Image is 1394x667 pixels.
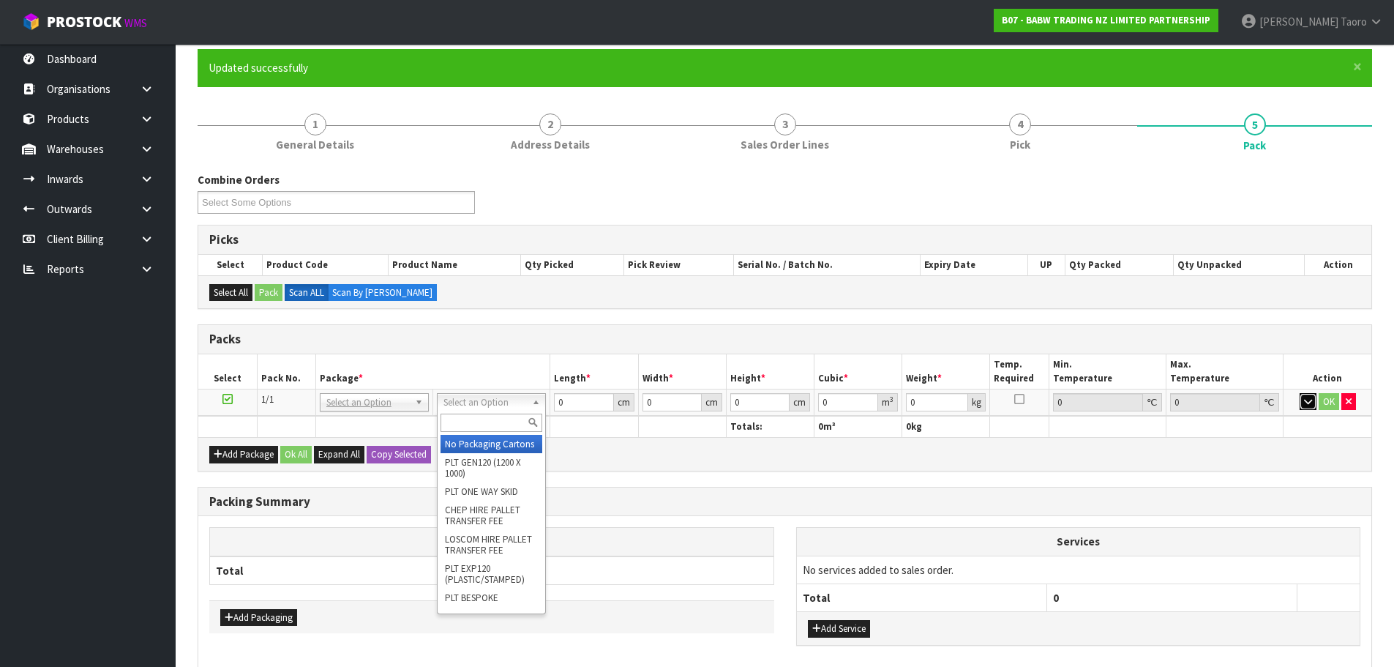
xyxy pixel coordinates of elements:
th: Select [198,354,257,389]
li: PLT GEN120 (1200 X 1000) [441,453,542,482]
button: Add Service [808,620,870,638]
div: cm [790,393,810,411]
th: Product Code [263,255,389,275]
button: Copy Selected [367,446,431,463]
div: cm [614,393,634,411]
li: PLT BESPOKE [441,589,542,607]
div: ℃ [1260,393,1279,411]
th: Qty Unpacked [1173,255,1304,275]
th: Packagings [210,528,774,556]
th: Action [1305,255,1371,275]
span: 0 [1053,591,1059,605]
span: 1/1 [261,393,274,406]
th: Services [797,528,1360,556]
div: cm [702,393,722,411]
th: Length [550,354,638,389]
li: No Packaging Cartons [441,435,542,453]
sup: 3 [890,395,893,404]
label: Combine Orders [198,172,280,187]
th: Pick Review [624,255,734,275]
div: m [878,393,898,411]
span: 5 [1244,113,1266,135]
li: PLT ONE WAY SKID [441,482,542,501]
th: Select [198,255,263,275]
li: CHEP HIRE PALLET TRANSFER FEE [441,501,542,530]
span: Select an Option [326,394,409,411]
th: Height [726,354,814,389]
th: Action [1284,354,1371,389]
li: LOSCOM HIRE PALLET TRANSFER FEE [441,530,542,559]
label: Scan ALL [285,284,329,302]
th: Qty Packed [1065,255,1173,275]
span: Select an Option [443,394,526,411]
button: Select All [209,284,252,302]
h3: Packing Summary [209,495,1360,509]
th: Min. Temperature [1049,354,1166,389]
h3: Packs [209,332,1360,346]
li: PLT UNIFORM [441,607,542,625]
span: ProStock [47,12,121,31]
th: Product Name [389,255,521,275]
th: Total [210,556,492,585]
span: [PERSON_NAME] [1259,15,1338,29]
img: cube-alt.png [22,12,40,31]
th: Max. Temperature [1166,354,1283,389]
button: Ok All [280,446,312,463]
span: Address Details [511,137,590,152]
th: Expiry Date [921,255,1028,275]
th: UP [1027,255,1065,275]
button: Add Packaging [220,609,297,627]
h3: Picks [209,233,1360,247]
button: OK [1319,393,1339,411]
span: 0 [818,420,823,433]
span: Expand All [318,448,360,461]
th: kg [902,416,990,437]
span: 2 [539,113,561,135]
th: Total [797,584,1047,612]
th: Pack No. [257,354,315,389]
th: Temp. Required [990,354,1049,389]
span: Pack [1243,138,1266,153]
strong: B07 - BABW TRADING NZ LIMITED PARTNERSHIP [1002,14,1210,26]
span: Taoro [1341,15,1367,29]
button: Expand All [314,446,364,463]
button: Pack [255,284,282,302]
td: No services added to sales order. [797,556,1360,584]
span: 0 [906,420,911,433]
span: 3 [774,113,796,135]
button: Add Package [209,446,278,463]
th: Serial No. / Batch No. [734,255,921,275]
th: Width [638,354,726,389]
th: Totals: [726,416,814,437]
span: Pick [1010,137,1030,152]
th: Weight [902,354,990,389]
li: PLT EXP120 (PLASTIC/STAMPED) [441,559,542,589]
th: Package [315,354,550,389]
span: 4 [1009,113,1031,135]
span: Sales Order Lines [741,137,829,152]
span: 1 [304,113,326,135]
div: ℃ [1143,393,1162,411]
small: WMS [124,16,147,30]
label: Scan By [PERSON_NAME] [328,284,437,302]
a: B07 - BABW TRADING NZ LIMITED PARTNERSHIP [994,9,1218,32]
th: Cubic [814,354,902,389]
th: m³ [814,416,902,437]
span: General Details [276,137,354,152]
span: × [1353,56,1362,77]
th: Qty Picked [521,255,624,275]
span: Updated successfully [209,61,308,75]
div: kg [968,393,986,411]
